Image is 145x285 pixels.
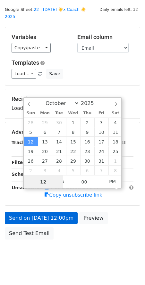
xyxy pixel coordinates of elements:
[24,175,63,188] input: Hour
[80,127,94,137] span: October 9, 2025
[108,111,123,115] span: Sat
[97,7,140,12] a: Daily emails left: 32
[66,137,80,146] span: October 15, 2025
[12,59,39,66] a: Templates
[108,118,123,127] span: October 4, 2025
[79,100,102,106] input: Year
[66,156,80,166] span: October 29, 2025
[52,166,66,175] span: November 4, 2025
[12,129,133,136] h5: Advanced
[5,7,86,19] a: 22 | [DATE] ☀️x Coach ☀️ 2025
[38,156,52,166] span: October 27, 2025
[38,166,52,175] span: November 3, 2025
[12,69,36,79] a: Load...
[5,227,54,240] a: Send Test Email
[108,127,123,137] span: October 11, 2025
[66,118,80,127] span: October 1, 2025
[38,111,52,115] span: Mon
[52,118,66,127] span: September 30, 2025
[24,146,38,156] span: October 19, 2025
[12,172,35,177] strong: Schedule
[63,175,65,188] span: :
[104,175,121,188] span: Click to toggle
[80,146,94,156] span: October 23, 2025
[66,166,80,175] span: November 5, 2025
[97,6,140,13] span: Daily emails left: 32
[24,118,38,127] span: September 28, 2025
[94,137,108,146] span: October 17, 2025
[80,166,94,175] span: November 6, 2025
[66,146,80,156] span: October 22, 2025
[108,166,123,175] span: November 8, 2025
[24,111,38,115] span: Sun
[12,95,133,112] div: Loading...
[46,69,63,79] button: Save
[94,111,108,115] span: Fri
[24,156,38,166] span: October 26, 2025
[38,146,52,156] span: October 20, 2025
[79,212,107,224] a: Preview
[52,137,66,146] span: October 14, 2025
[52,127,66,137] span: October 7, 2025
[5,212,78,224] a: Send on [DATE] 12:00pm
[80,111,94,115] span: Thu
[108,137,123,146] span: October 18, 2025
[66,111,80,115] span: Wed
[5,7,86,19] small: Google Sheet:
[52,156,66,166] span: October 28, 2025
[94,118,108,127] span: October 3, 2025
[12,95,133,102] h5: Recipients
[108,156,123,166] span: November 1, 2025
[113,254,145,285] iframe: Chat Widget
[52,146,66,156] span: October 21, 2025
[80,118,94,127] span: October 2, 2025
[100,139,125,146] label: UTM Codes
[80,137,94,146] span: October 16, 2025
[94,166,108,175] span: November 7, 2025
[80,156,94,166] span: October 30, 2025
[77,34,133,41] h5: Email column
[45,192,102,198] a: Copy unsubscribe link
[94,156,108,166] span: October 31, 2025
[38,118,52,127] span: September 29, 2025
[12,43,51,53] a: Copy/paste...
[94,146,108,156] span: October 24, 2025
[66,127,80,137] span: October 8, 2025
[38,137,52,146] span: October 13, 2025
[108,146,123,156] span: October 25, 2025
[12,140,33,145] strong: Tracking
[65,175,104,188] input: Minute
[94,127,108,137] span: October 10, 2025
[12,160,28,165] strong: Filters
[24,137,38,146] span: October 12, 2025
[24,127,38,137] span: October 5, 2025
[12,185,43,190] strong: Unsubscribe
[12,34,68,41] h5: Variables
[24,166,38,175] span: November 2, 2025
[38,127,52,137] span: October 6, 2025
[52,111,66,115] span: Tue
